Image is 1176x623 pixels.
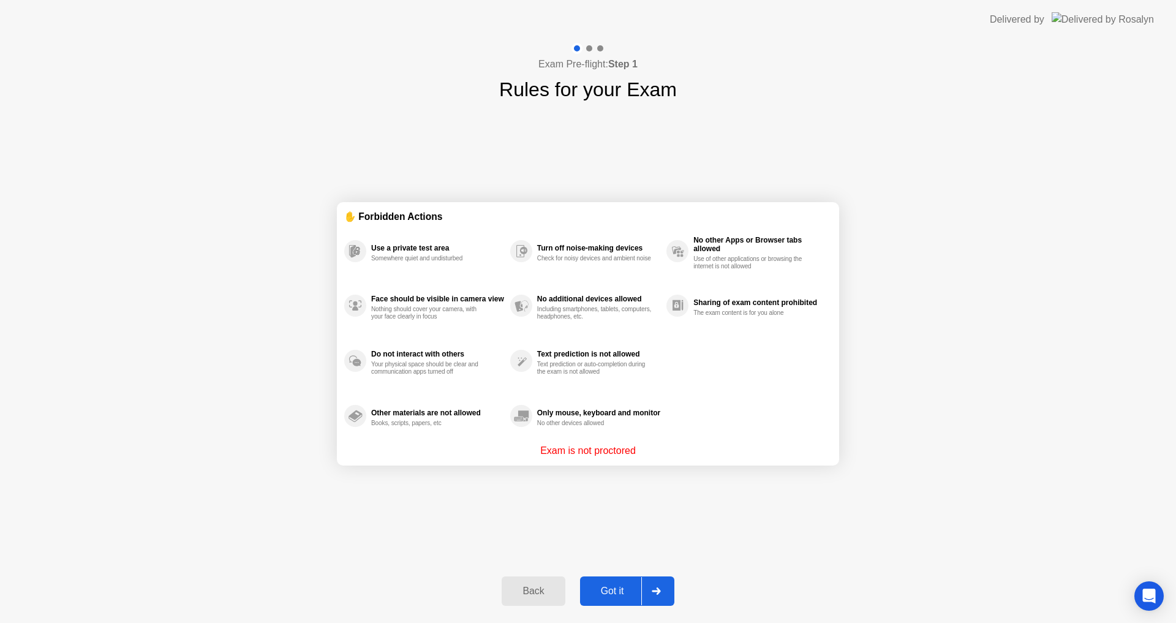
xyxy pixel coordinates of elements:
[371,295,504,303] div: Face should be visible in camera view
[505,586,561,597] div: Back
[608,59,638,69] b: Step 1
[537,409,660,417] div: Only mouse, keyboard and monitor
[371,255,487,262] div: Somewhere quiet and undisturbed
[693,298,826,307] div: Sharing of exam content prohibited
[693,236,826,253] div: No other Apps or Browser tabs allowed
[371,350,504,358] div: Do not interact with others
[537,306,653,320] div: Including smartphones, tablets, computers, headphones, etc.
[371,361,487,376] div: Your physical space should be clear and communication apps turned off
[693,255,809,270] div: Use of other applications or browsing the internet is not allowed
[371,420,487,427] div: Books, scripts, papers, etc
[502,576,565,606] button: Back
[1134,581,1164,611] div: Open Intercom Messenger
[538,57,638,72] h4: Exam Pre-flight:
[580,576,674,606] button: Got it
[537,244,660,252] div: Turn off noise-making devices
[537,420,653,427] div: No other devices allowed
[537,361,653,376] div: Text prediction or auto-completion during the exam is not allowed
[344,210,832,224] div: ✋ Forbidden Actions
[990,12,1044,27] div: Delivered by
[540,444,636,458] p: Exam is not proctored
[1052,12,1154,26] img: Delivered by Rosalyn
[693,309,809,317] div: The exam content is for you alone
[537,295,660,303] div: No additional devices allowed
[371,409,504,417] div: Other materials are not allowed
[499,75,677,104] h1: Rules for your Exam
[371,306,487,320] div: Nothing should cover your camera, with your face clearly in focus
[584,586,641,597] div: Got it
[537,255,653,262] div: Check for noisy devices and ambient noise
[537,350,660,358] div: Text prediction is not allowed
[371,244,504,252] div: Use a private test area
